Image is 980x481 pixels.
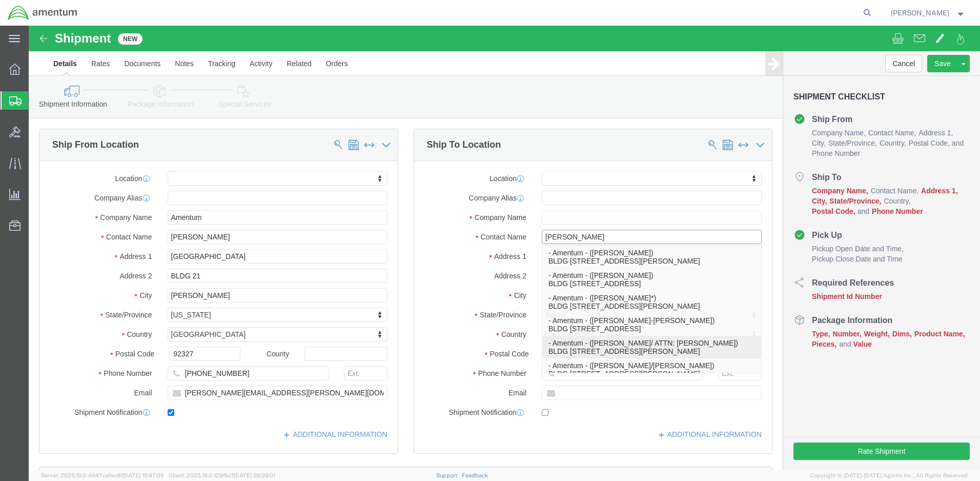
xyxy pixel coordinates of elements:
[41,472,164,478] span: Server: 2025.19.0-d447cefac8f
[810,471,968,480] span: Copyright © [DATE]-[DATE] Agistix Inc., All Rights Reserved
[890,7,966,19] button: [PERSON_NAME]
[29,26,980,470] iframe: FS Legacy Container
[234,472,275,478] span: [DATE] 09:39:01
[122,472,164,478] span: [DATE] 10:47:06
[462,472,488,478] a: Feedback
[169,472,275,478] span: Client: 2025.19.0-129fbcf
[891,7,949,18] span: Kurt Archuleta
[7,5,78,21] img: logo
[436,472,462,478] a: Support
